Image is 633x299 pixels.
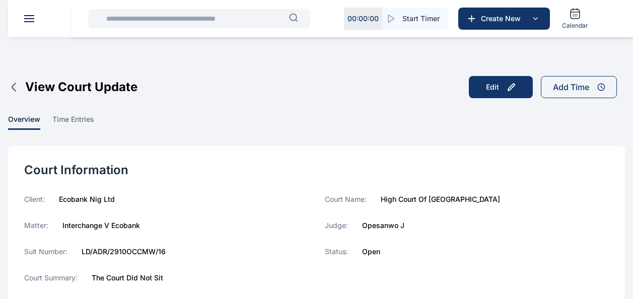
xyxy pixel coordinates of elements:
label: Opesanwo J [362,220,404,231]
span: time entries [52,114,94,130]
span: Calendar [562,22,588,30]
label: Status: [325,247,348,257]
button: Add Time [541,76,617,98]
div: Edit [486,82,499,92]
span: Create New [477,14,529,24]
label: The Court did not sit [92,273,163,283]
div: Court Information [24,162,609,178]
label: Court Name: [325,194,367,204]
label: Open [362,247,380,257]
button: Start Timer [382,8,448,30]
label: High Court of [GEOGRAPHIC_DATA] [381,194,500,204]
a: Calendar [558,4,592,34]
label: Court Summary: [24,273,78,283]
label: Ecobank Nig Ltd [59,194,115,204]
a: overview [8,114,52,130]
button: Edit [469,76,533,98]
label: Suit Number: [24,247,67,257]
label: Interchange V Ecobank [62,220,140,231]
button: View Court Update [8,79,137,95]
span: Start Timer [402,14,440,24]
button: Create New [458,8,550,30]
label: Matter: [24,220,48,231]
p: 00 : 00 : 00 [347,14,379,24]
a: time entries [52,114,106,130]
span: View Court Update [25,79,137,95]
label: LD/ADR/2910OCCMW/16 [82,247,166,257]
label: Client: [24,194,45,204]
span: overview [8,114,40,130]
div: Add Time [553,81,589,93]
label: Judge: [325,220,348,231]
